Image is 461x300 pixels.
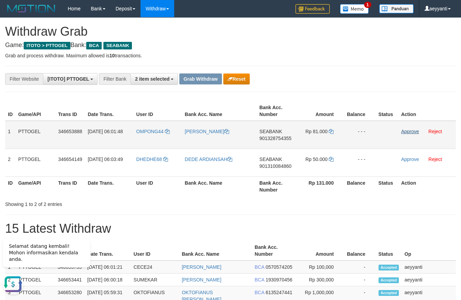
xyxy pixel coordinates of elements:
span: SEABANK [259,157,282,162]
span: Copy 0570574205 to clipboard [266,264,292,270]
td: aeyyanti [402,261,456,274]
td: 2 [5,149,15,176]
img: MOTION_logo.png [5,3,57,14]
th: ID [5,101,15,121]
td: 1 [5,121,15,149]
td: [DATE] 06:00:18 [85,274,131,286]
span: Copy 901310084860 to clipboard [259,163,291,169]
th: Status [376,101,398,121]
span: Accepted [379,277,399,283]
span: 2 item selected [135,76,169,82]
td: PTTOGEL [15,121,55,149]
td: CECE24 [131,261,179,274]
th: Game/API [15,176,55,196]
a: OMPONG44 [136,129,170,134]
td: aeyyanti [402,274,456,286]
th: Date Trans. [85,176,133,196]
span: Copy 1930970456 to clipboard [266,277,292,282]
th: Bank Acc. Number [257,101,296,121]
button: Open LiveChat chat widget [3,41,23,62]
span: [DATE] 06:01:48 [88,129,123,134]
div: Filter Website [5,73,43,85]
span: BCA [255,277,264,282]
h4: Game: Bank: [5,42,456,49]
th: Rp 131.000 [296,176,344,196]
span: ITOTO > PTTOGEL [24,42,70,49]
span: SEABANK [103,42,132,49]
a: Reject [428,129,442,134]
td: PTTOGEL [15,149,55,176]
th: Date Trans. [85,241,131,261]
th: User ID [134,101,182,121]
span: Copy 6135247441 to clipboard [266,290,292,295]
th: Action [398,101,456,121]
span: OMPONG44 [136,129,164,134]
th: Amount [296,101,344,121]
span: [DATE] 06:03:49 [88,157,123,162]
th: Bank Acc. Name [179,241,252,261]
span: BCA [86,42,102,49]
a: Reject [428,157,442,162]
a: Copy 50000 to clipboard [329,157,334,162]
div: Filter Bank [99,73,131,85]
button: Reset [223,73,250,84]
th: Game/API [15,101,55,121]
th: Balance [344,101,375,121]
span: Rp 81.000 [305,129,328,134]
th: Trans ID [55,176,85,196]
a: Approve [401,157,419,162]
span: 346653888 [58,129,82,134]
th: Status [376,241,402,261]
td: - [344,274,376,286]
th: ID [5,176,15,196]
button: Grab Withdraw [179,73,222,84]
p: Grab and process withdraw. Maximum allowed is transactions. [5,52,456,59]
a: Copy 81000 to clipboard [329,129,334,134]
span: Rp 50.000 [305,157,328,162]
td: [DATE] 06:01:21 [85,261,131,274]
span: SEABANK [259,129,282,134]
th: Bank Acc. Number [252,241,297,261]
th: Op [402,241,456,261]
td: SUMEKAR [131,274,179,286]
span: 1 [364,2,371,8]
th: Date Trans. [85,101,133,121]
a: DEDE ARDIANSAH [185,157,232,162]
div: Showing 1 to 2 of 2 entries [5,198,187,208]
th: Action [398,176,456,196]
span: BCA [255,290,264,295]
th: Trans ID [55,101,85,121]
th: Bank Acc. Name [182,101,257,121]
td: - [344,261,376,274]
span: Accepted [379,290,399,296]
td: Rp 100,000 [297,261,344,274]
span: [ITOTO] PTTOGEL [47,76,89,82]
th: Balance [344,176,375,196]
img: Button%20Memo.svg [340,4,369,14]
th: User ID [131,241,179,261]
span: DHEDHE68 [136,157,162,162]
img: panduan.png [379,4,414,13]
th: User ID [134,176,182,196]
td: - - - [344,149,375,176]
td: Rp 300,000 [297,274,344,286]
td: - - - [344,121,375,149]
h1: 15 Latest Withdraw [5,222,456,235]
a: [PERSON_NAME] [182,277,221,282]
a: [PERSON_NAME] [182,264,221,270]
th: Bank Acc. Number [257,176,296,196]
strong: 10 [109,53,115,58]
th: Bank Acc. Name [182,176,257,196]
th: Status [376,176,398,196]
span: Selamat datang kembali! Mohon informasikan kendala anda. [9,11,78,29]
span: 346654149 [58,157,82,162]
th: Amount [297,241,344,261]
button: [ITOTO] PTTOGEL [43,73,98,85]
a: Approve [401,129,419,134]
span: Copy 901328754355 to clipboard [259,136,291,141]
span: BCA [255,264,264,270]
a: [PERSON_NAME] [185,129,229,134]
th: Balance [344,241,376,261]
button: 2 item selected [131,73,178,85]
img: Feedback.jpg [295,4,330,14]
